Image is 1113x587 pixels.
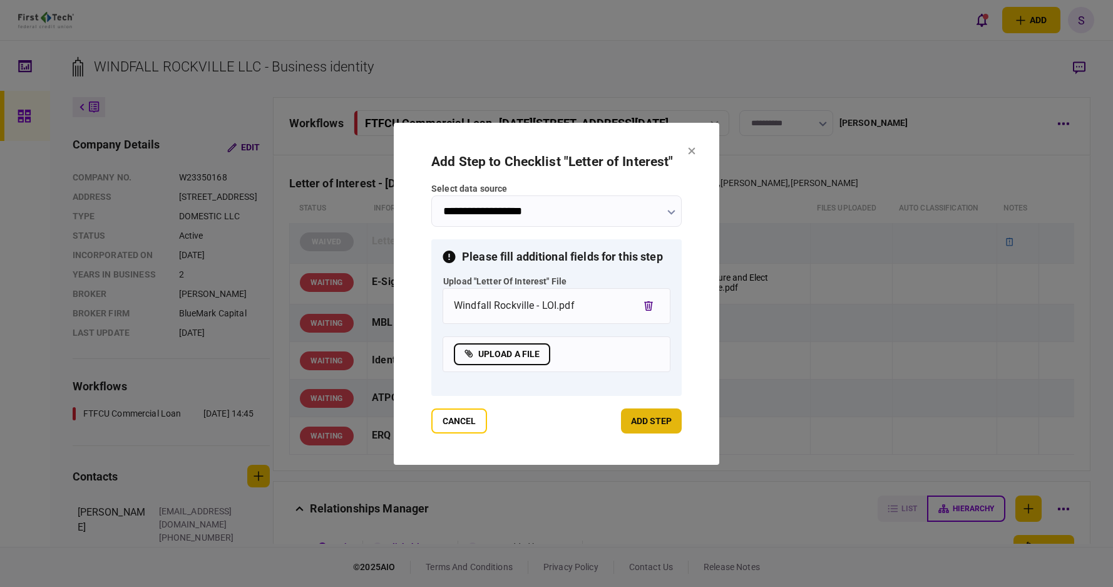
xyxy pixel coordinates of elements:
button: Cancel [431,408,487,434]
div: upload "Letter of Interest" file [443,275,567,288]
label: select data source [431,182,682,195]
button: remove file [637,294,659,317]
button: add step [621,408,682,434]
h3: Please fill additional fields for this step [443,251,670,263]
input: select data source [431,195,682,227]
h2: Add Step to Checklist " Letter of Interest " [431,154,682,170]
label: upload a file [454,343,550,365]
div: Windfall Rockville - LOI.pdf [454,298,575,313]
